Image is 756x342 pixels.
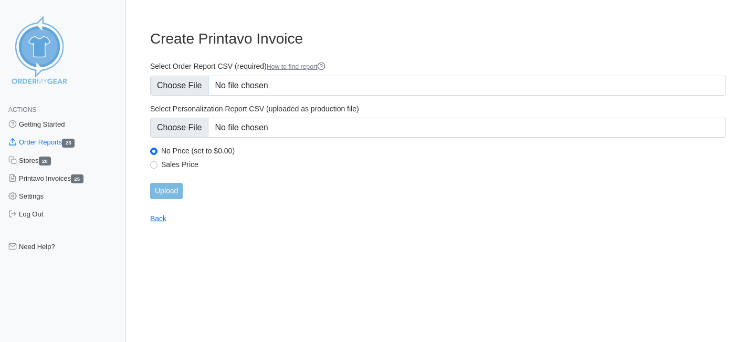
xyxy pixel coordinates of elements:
label: No Price (set to $0.00) [161,146,726,156]
label: Select Personalization Report CSV (uploaded as production file) [150,104,726,113]
span: 20 [39,157,51,165]
a: Back [150,214,166,223]
label: Sales Price [161,160,726,169]
span: Actions [8,106,36,113]
span: 25 [71,174,83,183]
span: 25 [62,139,75,148]
label: Select Order Report CSV (required) [150,61,726,71]
h3: Create Printavo Invoice [150,30,726,48]
input: Upload [150,183,183,199]
a: How to find report [267,63,326,70]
